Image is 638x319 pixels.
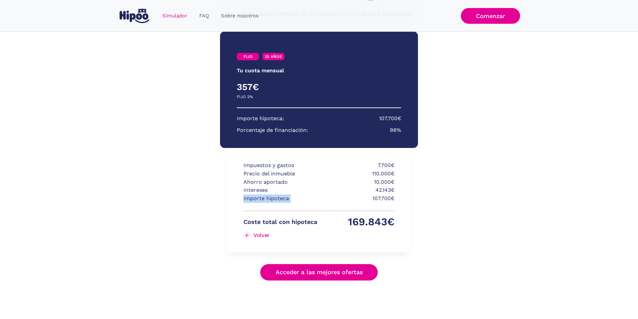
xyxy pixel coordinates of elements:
a: Comenzar [461,8,520,24]
p: 7.700€ [321,161,395,170]
a: 35 AÑOS [262,53,284,60]
p: Porcentaje de financiación: [237,126,308,135]
p: 110.000€ [321,170,395,178]
p: Ahorro aportado [243,178,317,186]
p: 107.700€ [379,114,401,123]
a: Acceder a las mejores ofertas [260,264,378,281]
a: FAQ [193,9,215,22]
p: FIJO 2% [237,93,253,101]
p: 169.843€ [321,218,395,226]
a: Volver [243,230,317,241]
a: Sobre nosotros [215,9,265,22]
p: Importe hipoteca [243,194,317,203]
p: Importe hipoteca: [237,114,284,123]
p: Intereses [243,186,317,194]
p: Impuestos y gastos [243,161,317,170]
a: Simulador [156,9,193,22]
p: 10.000€ [321,178,395,186]
p: Tu cuota mensual [237,67,284,75]
h4: 357€ [237,81,319,93]
p: 107.700€ [321,194,395,203]
p: Precio del inmueble [243,170,317,178]
a: FIJO [237,53,259,60]
div: Volver [254,232,270,238]
div: Simulador Form success [168,25,470,294]
p: 42.143€ [321,186,395,194]
p: 98% [390,126,401,135]
a: home [118,6,151,26]
p: Coste total con hipoteca [243,218,317,226]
